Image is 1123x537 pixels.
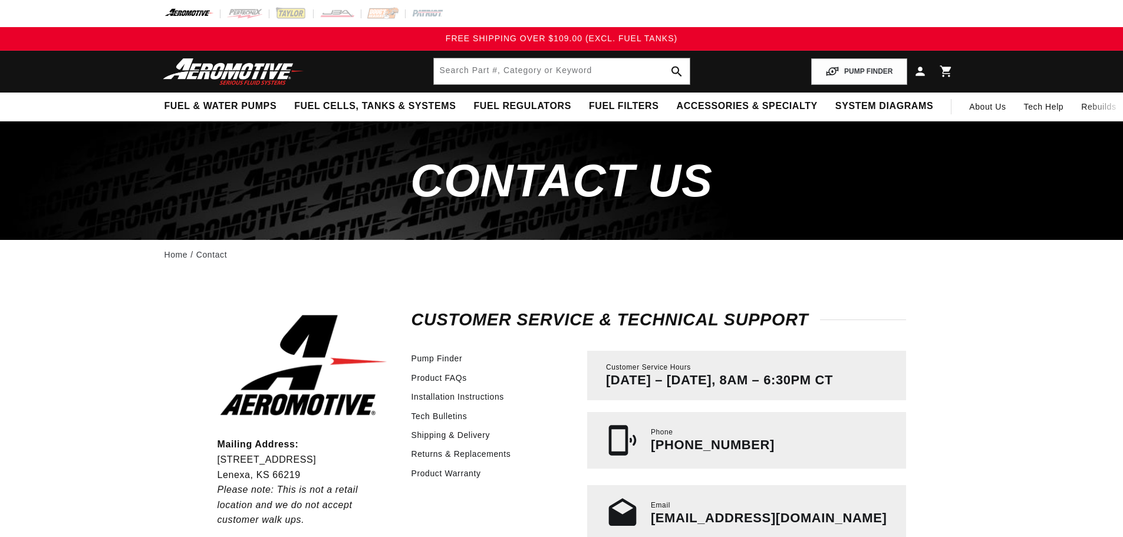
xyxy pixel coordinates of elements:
button: PUMP FINDER [811,58,907,85]
a: Phone [PHONE_NUMBER] [587,412,906,469]
span: Rebuilds [1081,100,1116,113]
summary: Tech Help [1015,93,1073,121]
span: About Us [969,102,1006,111]
span: Fuel Filters [589,100,659,113]
summary: Fuel Filters [580,93,668,120]
span: FREE SHIPPING OVER $109.00 (EXCL. FUEL TANKS) [446,34,677,43]
a: Shipping & Delivery [411,429,490,442]
a: Returns & Replacements [411,447,511,460]
span: Fuel Cells, Tanks & Systems [294,100,456,113]
p: [DATE] – [DATE], 8AM – 6:30PM CT [606,373,833,388]
em: Please note: This is not a retail location and we do not accept customer walk ups. [218,485,358,525]
span: System Diagrams [835,100,933,113]
span: Accessories & Specialty [677,100,818,113]
strong: Mailing Address: [218,439,299,449]
summary: System Diagrams [826,93,942,120]
summary: Fuel & Water Pumps [156,93,286,120]
a: Product FAQs [411,371,467,384]
a: Pump Finder [411,352,463,365]
span: CONTACt us [410,154,713,206]
span: Customer Service Hours [606,363,691,373]
p: Lenexa, KS 66219 [218,467,390,483]
a: [EMAIL_ADDRESS][DOMAIN_NAME] [651,510,887,525]
p: [PHONE_NUMBER] [651,437,775,453]
nav: breadcrumbs [164,248,959,261]
span: Phone [651,427,673,437]
span: Email [651,500,670,510]
summary: Accessories & Specialty [668,93,826,120]
img: Aeromotive [160,58,307,85]
a: About Us [960,93,1015,121]
p: [STREET_ADDRESS] [218,452,390,467]
button: search button [664,58,690,84]
a: Installation Instructions [411,390,504,403]
a: Contact [196,248,227,261]
h2: Customer Service & Technical Support [411,312,906,327]
a: Product Warranty [411,467,481,480]
summary: Fuel Regulators [465,93,579,120]
summary: Fuel Cells, Tanks & Systems [285,93,465,120]
input: Search by Part Number, Category or Keyword [434,58,690,84]
span: Fuel Regulators [473,100,571,113]
span: Tech Help [1024,100,1064,113]
a: Tech Bulletins [411,410,467,423]
a: Home [164,248,188,261]
span: Fuel & Water Pumps [164,100,277,113]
